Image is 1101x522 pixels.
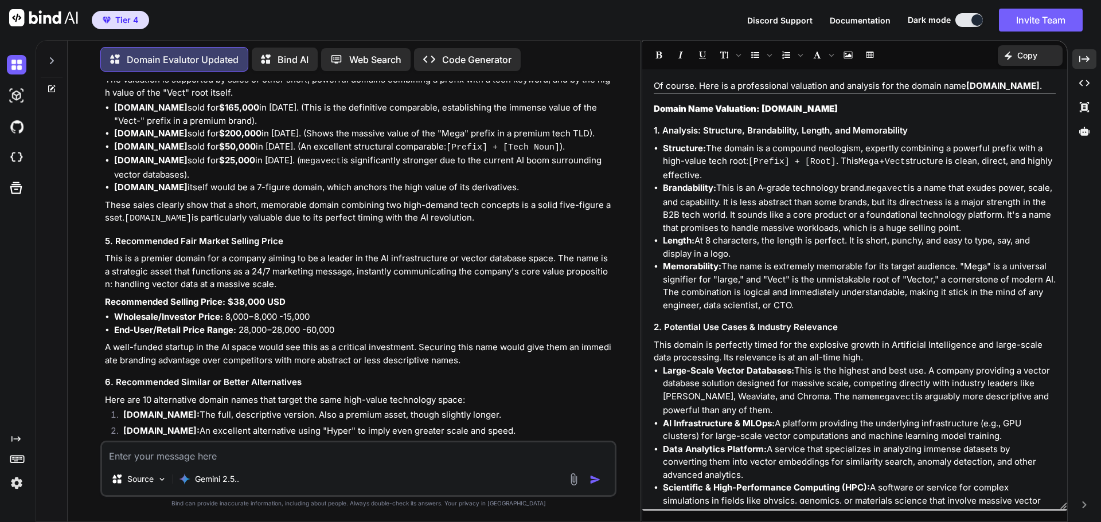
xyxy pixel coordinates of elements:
[105,235,614,248] h3: 5. Recommended Fair Market Selling Price
[300,156,341,166] code: megavect
[858,157,879,167] code: Mega
[114,182,188,193] strong: [DOMAIN_NAME]
[114,311,614,324] li: 15,000
[105,296,286,307] strong: Recommended Selling Price: $38,000 USD
[745,45,775,65] span: Insert Unordered List
[123,425,200,436] strong: [DOMAIN_NAME]:
[219,128,261,139] strong: $200,000
[838,45,858,65] span: Insert Image
[114,181,614,194] li: itself would be a 7-figure domain, which anchors the high value of its derivatives.
[663,365,794,376] strong: Large-Scale Vector Databases:
[649,45,669,65] span: Bold
[7,473,26,493] img: settings
[114,155,188,166] strong: [DOMAIN_NAME]
[1017,50,1037,61] p: Copy
[115,14,138,26] span: Tier 4
[114,154,614,181] li: sold for in [DATE]. ( is significantly stronger due to the current AI boom surrounding vector dat...
[663,418,775,429] strong: AI Infrastructure & MLOps:
[233,311,248,322] mn: 000
[114,141,188,152] strong: [DOMAIN_NAME]
[874,393,916,402] code: megavect
[966,80,1040,91] strong: [DOMAIN_NAME]
[866,184,908,194] code: megavect
[114,425,614,441] li: An excellent alternative using "Hyper" to imply even greater scale and speed.
[103,17,111,23] img: premium
[251,324,267,335] mn: 000
[747,14,813,26] button: Discord Support
[179,473,190,485] img: Gemini 2.5 Pro
[663,260,1056,312] li: The name is extremely memorable for its target audience. "Mega" is a universal signifier for "lar...
[7,117,26,136] img: githubDark
[127,473,154,485] p: Source
[692,45,713,65] span: Underline
[278,53,309,66] p: Bind AI
[100,499,616,508] p: Bind can provide inaccurate information, including about people. Always double-check its answers....
[127,53,239,66] p: Domain Evalutor Updated
[7,86,26,105] img: darkAi-studio
[567,473,580,486] img: attachment
[663,235,694,246] strong: Length:
[124,214,192,223] code: [DOMAIN_NAME]
[442,53,512,66] p: Code Generator
[663,234,1056,260] li: At 8 characters, the length is perfect. It is short, punchy, and easy to type, say, and display i...
[663,481,1056,520] li: A software or service for complex simulations in fields like physics, genomics, or materials scie...
[908,14,951,26] span: Dark mode
[105,73,614,99] p: The valuation is supported by sales of other short, powerful domains combining a prefix with a te...
[654,321,1056,334] h3: 2. Potential Use Cases & Industry Relevance
[157,474,167,484] img: Pick Models
[860,45,880,65] span: Insert table
[349,53,401,66] p: Web Search
[9,9,78,26] img: Bind AI
[105,252,614,291] p: This is a premier domain for a company aiming to be a leader in the AI infrastructure or vector d...
[663,143,706,154] strong: Structure:
[239,324,249,335] mn: 28
[999,9,1083,32] button: Invite Team
[830,15,891,25] span: Documentation
[114,324,236,335] strong: End-User/Retail Price Range:
[114,409,614,425] li: The full, descriptive version. Also a premium asset, though slightly longer.
[105,376,614,389] h3: 6. Recommended Similar or Better Alternatives
[670,45,691,65] span: Italic
[92,11,149,29] button: premiumTier 4
[114,101,614,127] li: sold for in [DATE]. (This is the definitive comparable, establishing the immense value of the "Ve...
[105,341,614,367] p: A well-funded startup in the AI space would see this as a critical investment. Securing this name...
[114,128,188,139] strong: [DOMAIN_NAME]
[654,124,1056,138] h3: 1. Analysis: Structure, Brandability, Length, and Memorability
[219,102,259,113] strong: $165,000
[114,127,614,140] li: sold for in [DATE]. (Shows the massive value of the "Mega" prefix in a premium tech TLD).
[663,182,1056,234] li: This is an A-grade technology brand. is a name that exudes power, scale, and capability. It is le...
[663,182,716,193] strong: Brandability:
[231,311,233,322] mo: ,
[654,80,1056,93] p: Of course. Here is a professional valuation and analysis for the domain name .
[123,409,200,420] strong: [DOMAIN_NAME]:
[747,15,813,25] span: Discord Support
[663,443,767,454] strong: Data Analytics Platform:
[114,324,614,337] li: 60,000
[254,311,283,322] annotation: 8,000 -
[114,102,188,113] strong: [DOMAIN_NAME]
[885,157,905,167] code: Vect
[807,45,837,65] span: Font family
[249,324,251,335] mo: ,
[225,311,231,322] mn: 8
[830,14,891,26] button: Documentation
[654,339,1056,364] p: This domain is perfectly timed for the explosive growth in Artificial Intelligence and large-scal...
[7,148,26,167] img: cloudideIcon
[714,45,744,65] span: Font size
[663,443,1056,482] li: A service that specializes in analyzing immense datasets by converting them into vector embedding...
[219,141,256,152] strong: $50,000
[272,324,306,335] annotation: 28,000 -
[7,55,26,74] img: darkChat
[663,261,721,272] strong: Memorability:
[105,199,614,226] p: These sales clearly show that a short, memorable domain combining two high-demand tech concepts i...
[219,155,255,166] strong: $25,000
[105,394,614,407] p: Here are 10 alternative domain names that target the same high-value technology space:
[748,157,836,167] code: [Prefix] + [Root]
[663,482,870,493] strong: Scientific & High-Performance Computing (HPC):
[114,311,223,322] strong: Wholesale/Investor Price:
[114,140,614,155] li: sold for in [DATE]. (An excellent structural comparable: ).
[195,473,239,485] p: Gemini 2.5..
[663,364,1056,417] li: This is the highest and best use. A company providing a vector database solution designed for mas...
[446,143,560,152] code: [Prefix] + [Tech Noun]
[248,311,254,322] mo: −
